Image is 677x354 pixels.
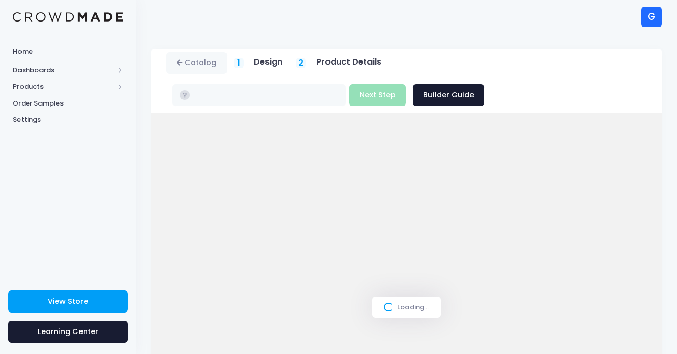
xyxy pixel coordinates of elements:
span: Products [13,81,114,92]
h5: Design [254,57,282,67]
div: Loading... [372,297,440,318]
span: 1 [237,57,240,69]
a: Catalog [166,52,227,74]
a: Learning Center [8,321,128,343]
span: Order Samples [13,98,123,109]
img: Logo [13,12,123,22]
div: G [641,7,662,27]
span: Learning Center [38,326,98,337]
a: Builder Guide [413,84,484,106]
span: Settings [13,115,123,125]
span: Home [13,47,123,57]
span: Dashboards [13,65,114,75]
span: View Store [48,296,88,306]
a: View Store [8,290,128,313]
h5: Product Details [316,57,381,67]
span: 2 [298,57,303,69]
